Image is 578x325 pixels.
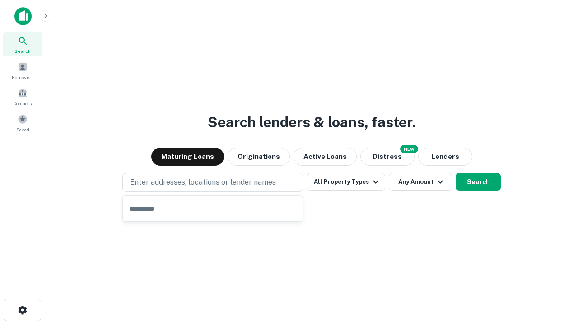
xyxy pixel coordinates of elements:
button: Enter addresses, locations or lender names [122,173,303,192]
h3: Search lenders & loans, faster. [208,111,415,133]
button: Search [456,173,501,191]
span: Search [14,47,31,55]
button: Active Loans [294,148,357,166]
span: Contacts [14,100,32,107]
img: capitalize-icon.png [14,7,32,25]
button: Originations [228,148,290,166]
button: Lenders [418,148,472,166]
button: All Property Types [307,173,385,191]
p: Enter addresses, locations or lender names [130,177,276,188]
iframe: Chat Widget [533,253,578,296]
button: Search distressed loans with lien and other non-mortgage details. [360,148,415,166]
button: Any Amount [389,173,452,191]
button: Maturing Loans [151,148,224,166]
span: Borrowers [12,74,33,81]
div: NEW [400,145,418,153]
a: Contacts [3,84,42,109]
a: Saved [3,111,42,135]
a: Search [3,32,42,56]
a: Borrowers [3,58,42,83]
span: Saved [16,126,29,133]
